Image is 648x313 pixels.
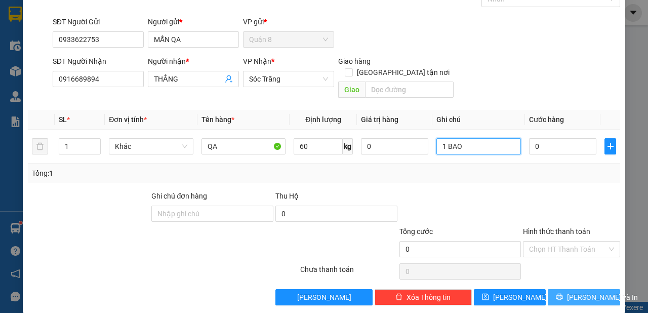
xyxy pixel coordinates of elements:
[53,56,144,67] div: SĐT Người Nhận
[548,289,620,305] button: printer[PERSON_NAME] và In
[556,293,563,301] span: printer
[53,16,144,27] div: SĐT Người Gửi
[5,68,12,75] span: environment
[343,138,353,154] span: kg
[201,115,234,124] span: Tên hàng
[32,168,251,179] div: Tổng: 1
[305,115,341,124] span: Định lượng
[482,293,489,301] span: save
[275,192,299,200] span: Thu Hộ
[299,264,398,282] div: Chưa thanh toán
[5,5,147,43] li: Vĩnh Thành (Sóc Trăng)
[59,115,67,124] span: SL
[5,55,70,66] li: VP Quận 8
[151,192,207,200] label: Ghi chú đơn hàng
[365,82,453,98] input: Dọc đường
[275,289,373,305] button: [PERSON_NAME]
[148,16,239,27] div: Người gửi
[567,292,638,303] span: [PERSON_NAME] và In
[436,138,521,154] input: Ghi Chú
[604,138,616,154] button: plus
[432,110,525,130] th: Ghi chú
[361,138,428,154] input: 0
[249,32,328,47] span: Quận 8
[395,293,402,301] span: delete
[361,115,398,124] span: Giá trị hàng
[32,138,48,154] button: delete
[225,75,233,83] span: user-add
[5,5,40,41] img: logo.jpg
[243,57,271,65] span: VP Nhận
[297,292,351,303] span: [PERSON_NAME]
[353,67,454,78] span: [GEOGRAPHIC_DATA] tận nơi
[151,206,273,222] input: Ghi chú đơn hàng
[523,227,590,236] label: Hình thức thanh toán
[115,139,187,154] span: Khác
[148,56,239,67] div: Người nhận
[109,115,147,124] span: Đơn vị tính
[407,292,451,303] span: Xóa Thông tin
[375,289,472,305] button: deleteXóa Thông tin
[493,292,547,303] span: [PERSON_NAME]
[338,57,371,65] span: Giao hàng
[529,115,564,124] span: Cước hàng
[605,142,616,150] span: plus
[399,227,433,236] span: Tổng cước
[338,82,365,98] span: Giao
[243,16,334,27] div: VP gửi
[249,71,328,87] span: Sóc Trăng
[70,55,135,66] li: VP Sóc Trăng
[201,138,286,154] input: VD: Bàn, Ghế
[474,289,546,305] button: save[PERSON_NAME]
[70,68,77,75] span: environment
